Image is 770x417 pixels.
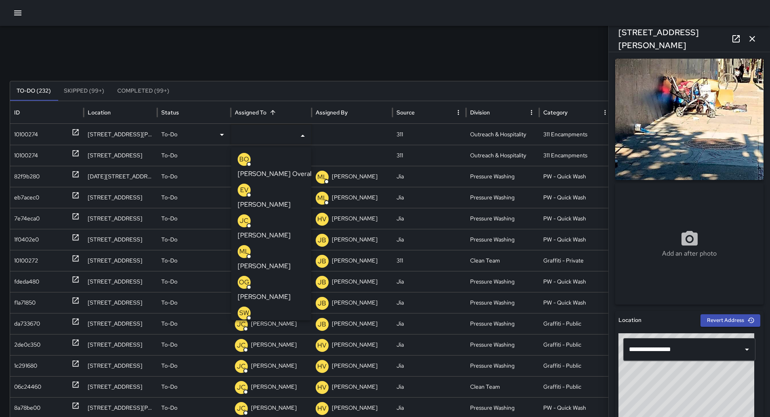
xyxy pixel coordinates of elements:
[539,355,613,376] div: Graffiti - Public
[317,404,327,413] p: HV
[14,271,39,292] div: fdeda480
[466,292,540,313] div: Pressure Washing
[161,271,177,292] p: To-Do
[539,376,613,397] div: Graffiti - Public
[466,124,540,145] div: Outreach & Hospitality
[539,145,613,166] div: 311 Encampments
[251,356,297,376] p: [PERSON_NAME]
[317,193,327,203] p: ML
[161,109,179,116] div: Status
[238,261,291,271] p: [PERSON_NAME]
[332,166,378,187] p: [PERSON_NAME]
[392,313,466,334] div: Jia
[317,341,327,350] p: HV
[84,145,157,166] div: 1038 Mission Street
[161,250,177,271] p: To-Do
[599,107,611,118] button: Category column menu
[88,109,111,116] div: Location
[161,187,177,208] p: To-Do
[84,124,157,145] div: 954 Howard Street
[318,277,326,287] p: JB
[332,377,378,397] p: [PERSON_NAME]
[539,271,613,292] div: PW - Quick Wash
[392,208,466,229] div: Jia
[466,208,540,229] div: Pressure Washing
[332,356,378,376] p: [PERSON_NAME]
[161,334,177,355] p: To-Do
[317,172,327,182] p: ML
[14,313,40,334] div: da733670
[84,313,157,334] div: 184 6th Street
[14,292,36,313] div: f1a71850
[161,377,177,397] p: To-Do
[239,308,249,318] p: SW
[317,362,327,371] p: HV
[539,187,613,208] div: PW - Quick Wash
[317,383,327,392] p: HV
[14,109,20,116] div: ID
[14,166,40,187] div: 82f9b280
[239,277,249,287] p: OG
[466,271,540,292] div: Pressure Washing
[332,292,378,313] p: [PERSON_NAME]
[251,377,297,397] p: [PERSON_NAME]
[14,124,38,145] div: 10100274
[466,355,540,376] div: Pressure Washing
[392,250,466,271] div: 311
[392,292,466,313] div: Jia
[14,377,41,397] div: 06c24460
[466,313,540,334] div: Pressure Washing
[539,229,613,250] div: PW - Quick Wash
[392,229,466,250] div: Jia
[14,145,38,166] div: 10100274
[237,404,246,413] p: JC
[466,376,540,397] div: Clean Team
[318,320,326,329] p: JB
[238,292,291,302] p: [PERSON_NAME]
[539,208,613,229] div: PW - Quick Wash
[318,235,326,245] p: JB
[84,271,157,292] div: 973 Minna Street
[332,313,378,334] p: [PERSON_NAME]
[392,187,466,208] div: Jia
[84,376,157,397] div: 454 Natoma Street
[237,362,246,371] p: JC
[161,208,177,229] p: To-Do
[539,250,613,271] div: Graffiti - Private
[239,155,249,164] p: BO
[318,298,326,308] p: JB
[466,250,540,271] div: Clean Team
[238,200,291,210] p: [PERSON_NAME]
[392,271,466,292] div: Jia
[57,81,111,101] button: Skipped (99+)
[84,334,157,355] div: 460 Natoma Street
[267,107,278,118] button: Sort
[392,166,466,187] div: Jia
[161,166,177,187] p: To-Do
[14,208,40,229] div: 7e74eca0
[539,166,613,187] div: PW - Quick Wash
[316,109,348,116] div: Assigned By
[332,334,378,355] p: [PERSON_NAME]
[161,313,177,334] p: To-Do
[14,187,39,208] div: eb7acec0
[161,356,177,376] p: To-Do
[539,313,613,334] div: Graffiti - Public
[392,355,466,376] div: Jia
[84,355,157,376] div: 460 Natoma Street
[470,109,490,116] div: Division
[297,130,308,142] button: Close
[111,81,176,101] button: Completed (99+)
[237,320,246,329] p: JC
[539,334,613,355] div: Graffiti - Public
[392,145,466,166] div: 311
[251,313,297,334] p: [PERSON_NAME]
[239,247,249,256] p: ML
[466,145,540,166] div: Outreach & Hospitality
[14,250,38,271] div: 10100272
[161,229,177,250] p: To-Do
[392,124,466,145] div: 311
[237,383,246,392] p: JC
[392,376,466,397] div: Jia
[84,229,157,250] div: 508 Natoma Street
